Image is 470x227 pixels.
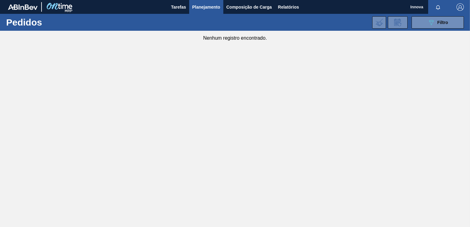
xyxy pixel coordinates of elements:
span: Planejamento [192,3,220,11]
img: TNhmsLtSVTkK8tSr43FrP2fwEKptu5GPRR3wAAAABJRU5ErkJggg== [8,4,38,10]
button: Filtro [412,16,464,29]
span: Tarefas [171,3,186,11]
span: Relatórios [278,3,299,11]
h1: Pedidos [6,19,94,26]
div: Solicitação de Revisão de Pedidos [388,16,408,29]
img: Logout [456,3,464,11]
button: Notificações [428,3,448,11]
span: Filtro [437,20,448,25]
div: Importar Negociações dos Pedidos [372,16,386,29]
span: Composição de Carga [226,3,272,11]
